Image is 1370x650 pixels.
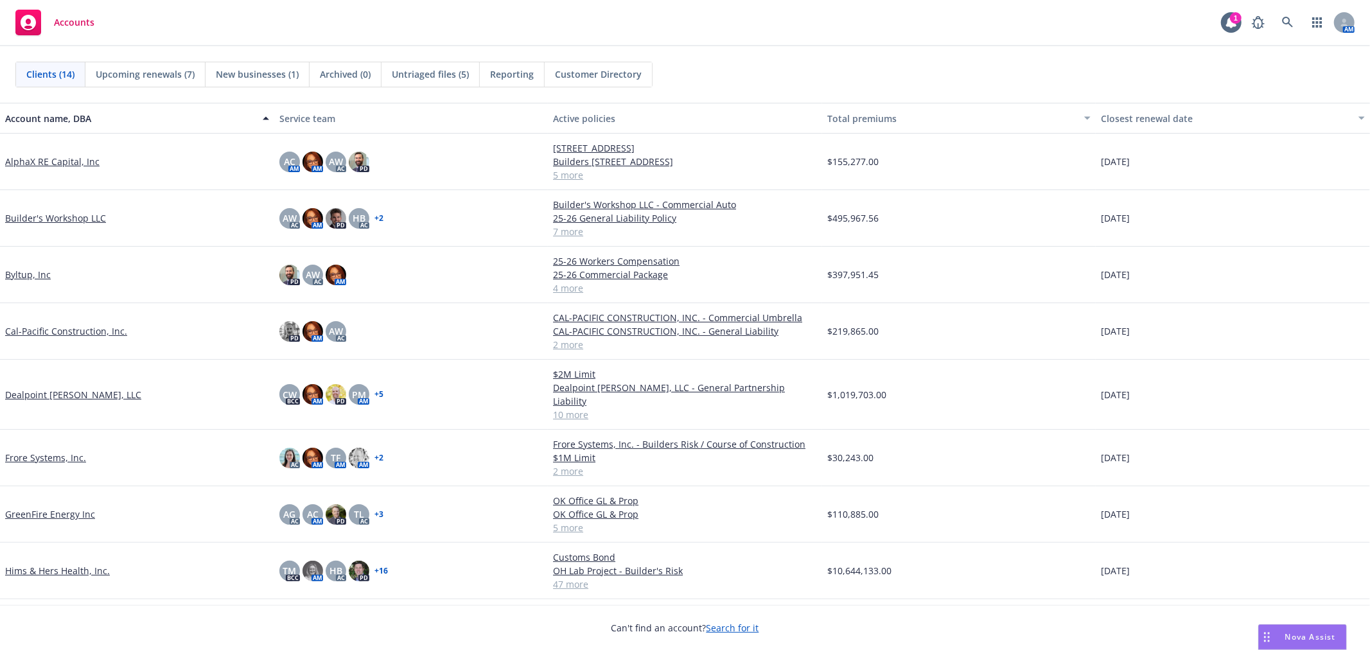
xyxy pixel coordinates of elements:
a: 47 more [553,577,817,591]
span: Untriaged files (5) [392,67,469,81]
div: Service team [279,112,543,125]
img: photo [279,265,300,285]
span: Archived (0) [320,67,371,81]
span: $1,019,703.00 [827,388,886,401]
a: $2M Limit [553,367,817,381]
a: CAL-PACIFIC CONSTRUCTION, INC. - General Liability [553,324,817,338]
span: [DATE] [1101,564,1130,577]
div: Total premiums [827,112,1077,125]
img: photo [326,208,346,229]
div: Drag to move [1259,625,1275,649]
a: $1M Limit [553,451,817,464]
a: Report a Bug [1245,10,1271,35]
span: $10,644,133.00 [827,564,891,577]
img: photo [279,448,300,468]
span: CW [283,388,297,401]
button: Total premiums [822,103,1096,134]
span: Clients (14) [26,67,75,81]
a: Switch app [1304,10,1330,35]
a: + 3 [374,511,383,518]
a: AlphaX RE Capital, Inc [5,155,100,168]
a: Search for it [707,622,759,634]
img: photo [303,561,323,581]
span: [DATE] [1101,451,1130,464]
a: 2 more [553,338,817,351]
a: + 2 [374,215,383,222]
img: photo [349,561,369,581]
img: photo [303,321,323,342]
span: [DATE] [1101,155,1130,168]
span: HB [353,211,365,225]
a: Builder's Workshop LLC [5,211,106,225]
a: OH Lab Project - Builder's Risk [553,564,817,577]
a: Byltup, Inc [5,268,51,281]
span: AW [329,324,343,338]
a: Builders [STREET_ADDRESS] [553,155,817,168]
a: 7 more [553,225,817,238]
span: $397,951.45 [827,268,879,281]
span: TM [283,564,296,577]
img: photo [279,321,300,342]
span: Reporting [490,67,534,81]
a: GreenFire Energy Inc [5,507,95,521]
span: New businesses (1) [216,67,299,81]
img: photo [303,208,323,229]
a: Customs Bond [553,550,817,564]
span: [DATE] [1101,324,1130,338]
a: Frore Systems, Inc. - Builders Risk / Course of Construction [553,437,817,451]
span: TL [354,507,364,521]
a: Frore Systems, Inc. [5,451,86,464]
div: 1 [1230,12,1242,24]
span: [DATE] [1101,388,1130,401]
span: AW [329,155,343,168]
a: OK Office GL & Prop [553,507,817,521]
div: Closest renewal date [1101,112,1351,125]
span: [DATE] [1101,268,1130,281]
img: photo [349,152,369,172]
a: OK Office GL & Prop [553,494,817,507]
a: CAL-PACIFIC CONSTRUCTION, INC. - Commercial Umbrella [553,311,817,324]
a: 2 more [553,464,817,478]
span: PM [352,388,366,401]
span: Can't find an account? [611,621,759,635]
span: TF [331,451,340,464]
a: 25-26 Commercial Package [553,268,817,281]
img: photo [303,152,323,172]
span: AG [283,507,295,521]
a: 25-26 Workers Compensation [553,254,817,268]
a: Cal-Pacific Construction, Inc. [5,324,127,338]
a: Dealpoint [PERSON_NAME], LLC - General Partnership Liability [553,381,817,408]
span: $155,277.00 [827,155,879,168]
span: AC [307,507,319,521]
a: Search [1275,10,1301,35]
a: 5 more [553,168,817,182]
span: $110,885.00 [827,507,879,521]
a: 10 more [553,408,817,421]
img: photo [349,448,369,468]
a: 5 more [553,521,817,534]
span: Nova Assist [1285,631,1336,642]
a: 25-26 General Liability Policy [553,211,817,225]
a: 4 more [553,281,817,295]
span: Accounts [54,17,94,28]
span: $495,967.56 [827,211,879,225]
button: Active policies [548,103,822,134]
span: Customer Directory [555,67,642,81]
a: [STREET_ADDRESS] [553,141,817,155]
span: [DATE] [1101,507,1130,521]
span: AW [283,211,297,225]
span: HB [329,564,342,577]
a: Accounts [10,4,100,40]
img: photo [326,504,346,525]
a: + 2 [374,454,383,462]
button: Service team [274,103,549,134]
span: $30,243.00 [827,451,874,464]
img: photo [326,265,346,285]
span: [DATE] [1101,211,1130,225]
